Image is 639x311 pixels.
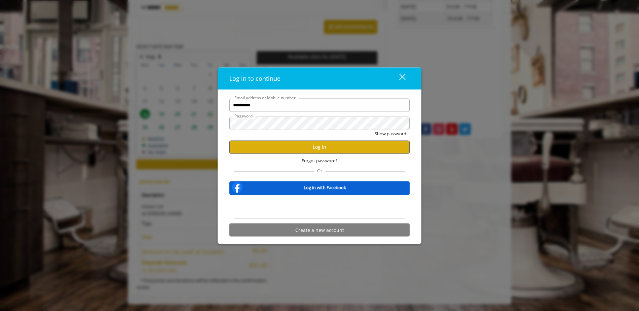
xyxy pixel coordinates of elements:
[304,184,346,191] b: Log in with Facebook
[229,116,410,130] input: Password
[229,74,280,82] span: Log in to continue
[229,98,410,112] input: Email address or Mobile number
[387,71,410,85] button: close dialog
[231,94,299,101] label: Email address or Mobile number
[375,130,406,137] button: Show password
[231,112,256,119] label: Password
[229,223,410,237] button: Create a new account
[391,73,405,83] div: close dialog
[230,181,244,194] img: facebook-logo
[314,168,326,174] span: Or
[286,200,354,214] iframe: Sign in with Google Button
[229,140,410,153] button: Log in
[302,157,338,164] span: Forgot password?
